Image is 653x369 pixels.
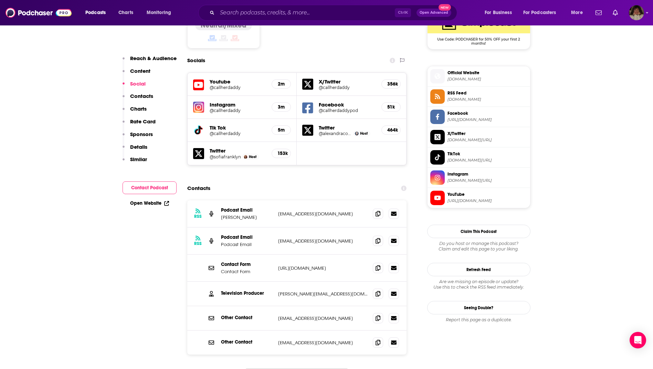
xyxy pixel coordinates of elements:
a: Facebook[URL][DOMAIN_NAME] [430,110,527,124]
p: Social [130,80,146,87]
span: More [571,8,583,18]
a: @callherdaddy [319,85,376,90]
a: SimpleCast Deal: Use Code: PODCHASER for 50% OFF your first 2 months! [428,13,530,45]
div: Open Intercom Messenger [630,332,646,348]
span: X/Twitter [447,131,527,137]
h5: Instagram [210,101,266,108]
button: Details [123,144,147,156]
h5: Twitter [319,124,376,131]
a: @callherdaddy [210,85,266,90]
p: [URL][DOMAIN_NAME] [278,265,368,271]
img: User Profile [629,5,644,20]
p: Other Contact [221,339,273,345]
h5: @callherdaddypod [319,108,376,113]
h5: Twitter [210,147,266,154]
span: tiktok.com/@callherdaddy [447,158,527,163]
p: Contact Form [221,261,273,267]
a: @callherdaddy [210,108,266,113]
h5: 153k [277,150,285,156]
p: Similar [130,156,147,163]
span: iamunwell.com [447,77,527,82]
p: Contact Form [221,269,273,275]
button: Sponsors [123,131,153,144]
div: Are we missing an episode or update? Use this to check the RSS feed immediately. [427,279,530,290]
button: Show profile menu [629,5,644,20]
a: Show notifications dropdown [593,7,604,19]
h5: 51k [387,104,395,110]
button: open menu [566,7,591,18]
p: [EMAIL_ADDRESS][DOMAIN_NAME] [278,340,368,346]
h2: Contacts [187,182,210,195]
button: Open AdvancedNew [417,9,451,17]
p: Charts [130,105,147,112]
button: Contact Podcast [123,181,177,194]
p: Podcast Email [221,234,273,240]
h5: 5m [277,127,285,133]
span: YouTube [447,191,527,198]
a: @sofiafranklyn [210,154,241,159]
h5: Facebook [319,101,376,108]
p: Contacts [130,93,153,99]
h5: 464k [387,127,395,133]
p: [PERSON_NAME][EMAIL_ADDRESS][DOMAIN_NAME] [278,291,368,297]
span: Do you host or manage this podcast? [427,241,530,246]
button: open menu [480,7,520,18]
h3: RSS [194,214,202,219]
p: Television Producer [221,290,273,296]
button: Similar [123,156,147,169]
a: @callherdaddy [210,131,266,136]
a: Official Website[DOMAIN_NAME] [430,69,527,83]
button: Social [123,80,146,93]
img: Alex Cooper [355,132,359,135]
img: Podchaser - Follow, Share and Rate Podcasts [6,6,72,19]
span: For Business [485,8,512,18]
img: iconImage [193,102,204,113]
button: open menu [519,7,566,18]
div: Claim and edit this page to your liking. [427,241,530,252]
a: Charts [114,7,137,18]
p: Details [130,144,147,150]
a: Show notifications dropdown [610,7,621,19]
p: Reach & Audience [130,55,177,61]
span: Facebook [447,110,527,116]
button: open menu [81,7,115,18]
p: [PERSON_NAME] [221,214,273,220]
span: Logged in as angelport [629,5,644,20]
h3: RSS [194,241,202,246]
p: [EMAIL_ADDRESS][DOMAIN_NAME] [278,211,368,217]
p: Podcast Email [221,242,273,247]
p: Other Contact [221,315,273,321]
a: Instagram[DOMAIN_NAME][URL] [430,170,527,185]
h5: 356k [387,81,395,87]
button: Content [123,68,150,80]
h5: Youtube [210,78,266,85]
span: Official Website [447,70,527,76]
img: Sofia Franklyn [244,155,247,159]
span: Host [360,131,368,136]
p: [EMAIL_ADDRESS][DOMAIN_NAME] [278,238,368,244]
p: Podcast Email [221,207,273,213]
span: For Podcasters [523,8,556,18]
button: Claim This Podcast [427,225,530,238]
span: Use Code: PODCHASER for 50% OFF your first 2 months! [428,33,530,46]
a: TikTok[DOMAIN_NAME][URL] [430,150,527,165]
span: New [439,4,451,11]
h5: Tik Tok [210,124,266,131]
a: Open Website [130,200,169,206]
span: Open Advanced [420,11,448,14]
p: Content [130,68,150,74]
button: Charts [123,105,147,118]
p: Sponsors [130,131,153,137]
p: [EMAIL_ADDRESS][DOMAIN_NAME] [278,315,368,321]
button: Rate Card [123,118,156,131]
h2: Socials [187,54,205,67]
span: Charts [118,8,133,18]
span: Podcasts [85,8,106,18]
